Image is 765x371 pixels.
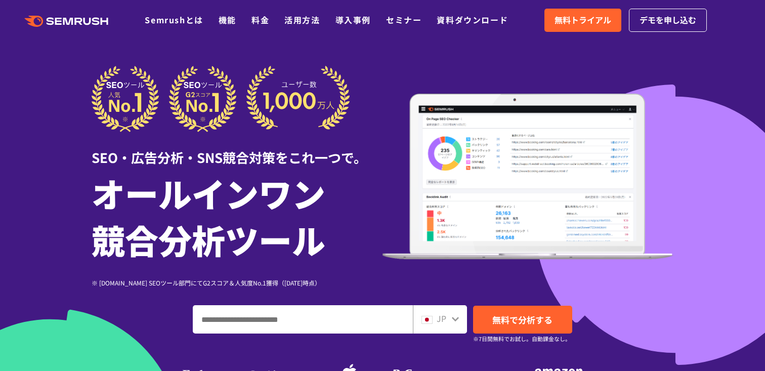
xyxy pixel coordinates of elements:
[92,278,382,287] div: ※ [DOMAIN_NAME] SEOツール部門にてG2スコア＆人気度No.1獲得（[DATE]時点）
[473,306,572,334] a: 無料で分析する
[193,306,412,333] input: ドメイン、キーワードまたはURLを入力してください
[145,14,203,26] a: Semrushとは
[492,313,552,326] span: 無料で分析する
[473,334,571,344] small: ※7日間無料でお試し。自動課金なし。
[335,14,371,26] a: 導入事例
[640,14,696,27] span: デモを申し込む
[92,132,382,167] div: SEO・広告分析・SNS競合対策をこれ一つで。
[437,312,446,324] span: JP
[92,170,382,263] h1: オールインワン 競合分析ツール
[544,9,621,32] a: 無料トライアル
[555,14,611,27] span: 無料トライアル
[386,14,421,26] a: セミナー
[284,14,320,26] a: 活用方法
[629,9,707,32] a: デモを申し込む
[437,14,508,26] a: 資料ダウンロード
[251,14,269,26] a: 料金
[219,14,236,26] a: 機能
